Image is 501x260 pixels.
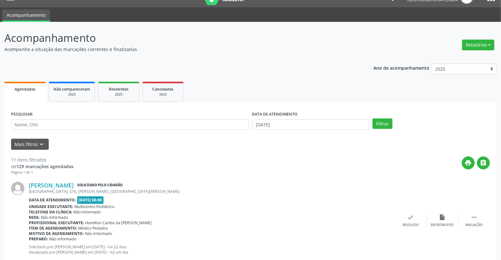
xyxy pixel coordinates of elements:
[11,110,33,119] label: PESQUISAR
[29,189,395,194] div: [GEOGRAPHIC_DATA], S/N, [PERSON_NAME], [GEOGRAPHIC_DATA][PERSON_NAME]
[38,141,45,148] i: keyboard_arrow_down
[407,214,414,221] i: check
[153,86,174,92] span: Cancelados
[252,119,370,130] input: Selecione um intervalo
[252,110,298,119] label: DATA DE ATENDIMENTO
[11,170,73,175] div: Página 1 de 1
[480,159,487,166] i: 
[477,156,490,169] button: 
[373,64,429,72] p: Ano de acompanhamento
[29,231,84,236] b: Motivo de agendamento:
[77,196,104,204] span: [DATE] 08:00
[49,236,77,242] span: Não informado
[29,204,73,209] b: Unidade executante:
[4,30,349,46] p: Acompanhamento
[75,204,115,209] span: Multicentro Pediátrico
[74,209,101,215] span: Não informado
[11,156,73,163] div: 11 itens filtrados
[11,119,249,130] input: Nome, CNS
[16,163,73,169] strong: 129 marcações agendadas
[466,223,483,227] div: Mais ações
[11,139,49,150] button: Mais filtroskeyboard_arrow_down
[53,92,90,97] div: 2025
[29,182,74,189] a: [PERSON_NAME]
[465,159,472,166] i: print
[29,220,84,225] b: Profissional executante:
[85,220,152,225] span: Hamilton Caribe da [PERSON_NAME]
[78,225,108,231] span: Médico Pediatra
[29,197,76,203] b: Data de atendimento:
[103,92,135,97] div: 2025
[147,92,179,97] div: 2025
[29,209,72,215] b: Telefone da clínica:
[41,215,68,220] span: Não informado
[403,223,419,227] div: Resolvido
[29,225,77,231] b: Item de agendamento:
[439,214,446,221] i: insert_drive_file
[85,231,112,236] span: Não informado
[431,223,454,227] div: Exportar (PDF)
[15,86,35,92] span: Agendados
[4,46,349,53] p: Acompanhe a situação das marcações correntes e finalizadas
[29,244,395,255] p: Solicitado por [PERSON_NAME] em [DATE] - há 22 dias Atualizado por [PERSON_NAME] em [DATE] - há u...
[29,236,48,242] b: Preparo:
[11,163,73,170] div: de
[2,10,50,22] a: Acompanhamento
[471,214,478,221] i: 
[462,156,475,169] button: print
[29,215,40,220] b: Rede:
[109,86,128,92] span: Resolvidos
[11,182,24,195] img: img
[462,40,494,50] button: Relatórios
[53,86,90,92] span: Não compareceram
[76,182,124,189] span: Solicitado pelo cidadão
[373,118,392,129] button: Filtrar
